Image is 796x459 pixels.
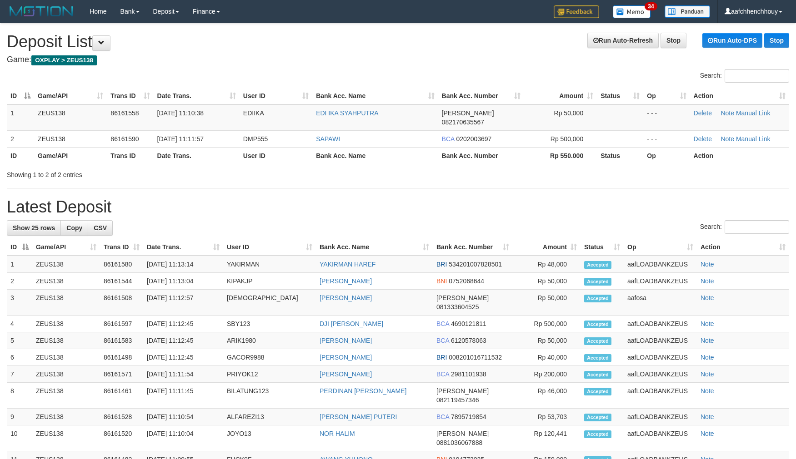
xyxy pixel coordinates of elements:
td: aafosa [624,290,697,316]
h1: Deposit List [7,33,789,51]
th: Action: activate to sort column ascending [697,239,789,256]
td: aafLOADBANKZEUS [624,349,697,366]
input: Search: [725,220,789,234]
span: Copy 082170635567 to clipboard [442,118,484,126]
th: Bank Acc. Number [438,147,524,164]
span: Copy 7895719854 to clipboard [451,413,486,420]
td: aafLOADBANKZEUS [624,425,697,451]
img: Button%20Memo.svg [613,5,651,18]
h4: Game: [7,55,789,64]
td: [DEMOGRAPHIC_DATA] [223,290,316,316]
td: SBY123 [223,316,316,332]
span: [DATE] 11:11:57 [157,135,204,143]
td: Rp 50,000 [513,290,581,316]
td: [DATE] 11:12:45 [143,316,223,332]
th: Game/API: activate to sort column ascending [32,239,100,256]
a: Delete [694,135,712,143]
span: Copy 0752068644 to clipboard [449,277,484,285]
td: 86161498 [100,349,143,366]
th: User ID [240,147,312,164]
td: 1 [7,104,34,131]
td: Rp 46,000 [513,383,581,409]
td: Rp 50,000 [513,273,581,290]
input: Search: [725,69,789,83]
a: Note [701,320,714,327]
th: User ID: activate to sort column ascending [223,239,316,256]
th: Action [690,147,789,164]
td: PRIYOK12 [223,366,316,383]
span: Rp 50,000 [554,109,584,117]
a: EDI IKA SYAHPUTRA [316,109,378,117]
span: BNI [436,277,447,285]
a: Run Auto-Refresh [587,33,659,48]
span: BCA [436,320,449,327]
span: 86161558 [110,109,139,117]
td: 86161583 [100,332,143,349]
a: Note [721,109,734,117]
th: Bank Acc. Number: activate to sort column ascending [433,239,513,256]
span: Copy 2981101938 to clipboard [451,370,486,378]
td: JOYO13 [223,425,316,451]
img: Feedback.jpg [554,5,599,18]
td: ARIK1980 [223,332,316,349]
span: Accepted [584,278,611,286]
td: Rp 40,000 [513,349,581,366]
td: aafLOADBANKZEUS [624,256,697,273]
span: Accepted [584,261,611,269]
span: Accepted [584,354,611,362]
a: Note [701,354,714,361]
td: 2 [7,130,34,147]
a: CSV [88,220,113,236]
th: ID: activate to sort column descending [7,239,32,256]
span: Accepted [584,337,611,345]
a: [PERSON_NAME] [320,294,372,301]
span: Copy 0881036067888 to clipboard [436,439,482,446]
th: Date Trans.: activate to sort column ascending [154,88,240,104]
span: Accepted [584,388,611,395]
td: Rp 48,000 [513,256,581,273]
td: [DATE] 11:11:45 [143,383,223,409]
span: Copy 0202003697 to clipboard [456,135,492,143]
h1: Latest Deposit [7,198,789,216]
a: Manual Link [736,109,771,117]
td: 86161461 [100,383,143,409]
span: [PERSON_NAME] [436,294,489,301]
td: 4 [7,316,32,332]
td: 7 [7,366,32,383]
th: Trans ID: activate to sort column ascending [107,88,153,104]
a: Show 25 rows [7,220,61,236]
th: Rp 550.000 [524,147,597,164]
a: NOR HALIM [320,430,355,437]
span: Copy 534201007828501 to clipboard [449,261,502,268]
a: Stop [764,33,789,48]
span: Copy 6120578063 to clipboard [451,337,486,344]
a: PERDINAN [PERSON_NAME] [320,387,406,395]
span: BRI [436,354,447,361]
td: 86161597 [100,316,143,332]
span: EDIIKA [243,109,264,117]
span: DMP555 [243,135,268,143]
a: Note [701,261,714,268]
span: BCA [436,337,449,344]
a: [PERSON_NAME] [320,370,372,378]
td: [DATE] 11:10:54 [143,409,223,425]
span: Copy 082119457346 to clipboard [436,396,479,404]
th: Date Trans.: activate to sort column ascending [143,239,223,256]
td: 8 [7,383,32,409]
span: 34 [645,2,657,10]
a: [PERSON_NAME] [320,354,372,361]
td: 9 [7,409,32,425]
td: Rp 120,441 [513,425,581,451]
a: Run Auto-DPS [702,33,762,48]
span: Copy 008201016711532 to clipboard [449,354,502,361]
td: ZEUS138 [32,366,100,383]
span: BCA [436,370,449,378]
span: Accepted [584,414,611,421]
td: ZEUS138 [32,256,100,273]
span: 86161590 [110,135,139,143]
td: 2 [7,273,32,290]
th: Bank Acc. Name: activate to sort column ascending [316,239,433,256]
td: [DATE] 11:12:57 [143,290,223,316]
span: Rp 500,000 [551,135,583,143]
th: ID [7,147,34,164]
